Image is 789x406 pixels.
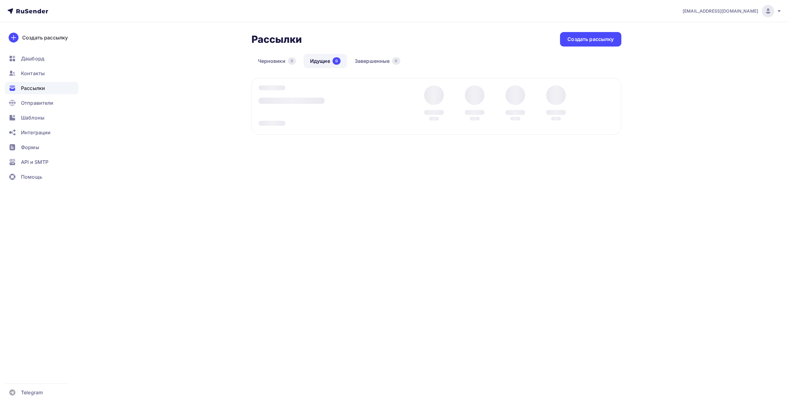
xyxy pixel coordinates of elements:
[333,57,341,65] div: 0
[348,54,407,68] a: Завершенные0
[5,67,78,79] a: Контакты
[567,36,614,43] div: Создать рассылку
[683,5,782,17] a: [EMAIL_ADDRESS][DOMAIN_NAME]
[251,54,302,68] a: Черновики0
[5,97,78,109] a: Отправители
[21,70,45,77] span: Контакты
[22,34,68,41] div: Создать рассылку
[5,112,78,124] a: Шаблоны
[21,99,54,107] span: Отправители
[21,129,51,136] span: Интеграции
[21,84,45,92] span: Рассылки
[21,389,43,396] span: Telegram
[21,173,42,181] span: Помощь
[21,158,48,166] span: API и SMTP
[21,55,44,62] span: Дашборд
[21,114,44,121] span: Шаблоны
[683,8,758,14] span: [EMAIL_ADDRESS][DOMAIN_NAME]
[288,57,296,65] div: 0
[5,82,78,94] a: Рассылки
[251,33,302,46] h2: Рассылки
[21,144,39,151] span: Формы
[392,57,400,65] div: 0
[5,52,78,65] a: Дашборд
[5,141,78,153] a: Формы
[304,54,347,68] a: Идущие0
